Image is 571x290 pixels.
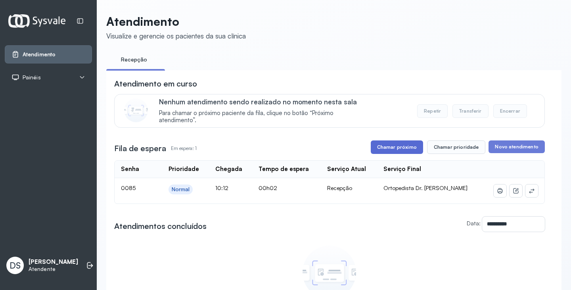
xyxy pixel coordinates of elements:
a: Atendimento [11,50,85,58]
p: [PERSON_NAME] [29,258,78,266]
span: Para chamar o próximo paciente da fila, clique no botão “Próximo atendimento”. [159,109,369,125]
span: 10:12 [215,184,228,191]
div: Recepção [327,184,370,192]
div: Chegada [215,165,242,173]
div: Normal [172,186,190,193]
p: Nenhum atendimento sendo realizado no momento nesta sala [159,98,369,106]
p: Em espera: 1 [171,143,197,154]
div: Tempo de espera [259,165,309,173]
h3: Fila de espera [114,143,166,154]
label: Data: [467,220,481,227]
button: Novo atendimento [489,140,544,153]
img: Logotipo do estabelecimento [8,14,65,27]
img: Imagem de CalloutCard [124,98,148,122]
span: Ortopedista Dr. [PERSON_NAME] [383,184,468,191]
div: Serviço Atual [327,165,366,173]
span: 00h02 [259,184,277,191]
button: Encerrar [493,104,527,118]
button: Chamar próximo [371,140,423,154]
button: Chamar prioridade [427,140,486,154]
p: Atendente [29,266,78,273]
div: Prioridade [169,165,199,173]
button: Transferir [452,104,489,118]
a: Recepção [106,53,162,66]
h3: Atendimentos concluídos [114,221,207,232]
button: Repetir [417,104,448,118]
div: Senha [121,165,139,173]
p: Atendimento [106,14,246,29]
span: 0085 [121,184,136,191]
span: Painéis [23,74,41,81]
h3: Atendimento em curso [114,78,197,89]
div: Serviço Final [383,165,421,173]
div: Visualize e gerencie os pacientes da sua clínica [106,32,246,40]
span: Atendimento [23,51,56,58]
